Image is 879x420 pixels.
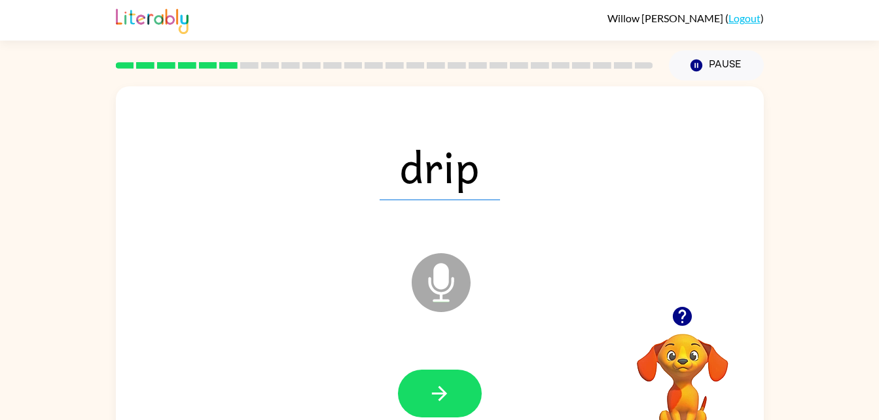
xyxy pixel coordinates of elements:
a: Logout [728,12,761,24]
div: ( ) [607,12,764,24]
span: Willow [PERSON_NAME] [607,12,725,24]
button: Pause [669,50,764,80]
img: Literably [116,5,188,34]
span: drip [380,132,500,200]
